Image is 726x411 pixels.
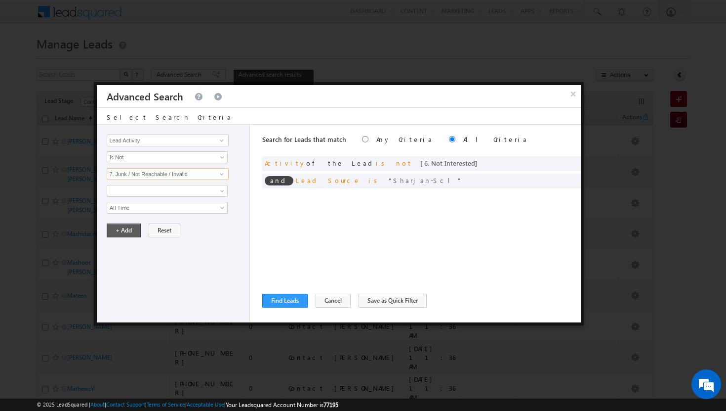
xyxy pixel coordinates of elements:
[376,135,433,143] label: Any Criteria
[214,136,227,145] a: Show All Items
[265,159,306,167] span: Activity
[376,159,412,167] span: is not
[262,294,308,308] button: Find Leads
[107,202,228,214] a: All Time
[107,168,228,180] input: Type to Search
[149,224,180,237] button: Reset
[37,400,338,410] span: © 2025 LeadSquared | | | | |
[107,85,183,107] h3: Advanced Search
[106,401,145,408] a: Contact Support
[51,52,166,65] div: Chat with us now
[316,294,351,308] button: Cancel
[265,176,293,185] span: and
[187,401,224,408] a: Acceptable Use
[162,5,186,29] div: Minimize live chat window
[565,85,581,102] button: ×
[107,203,214,212] span: All Time
[323,401,338,409] span: 77195
[463,135,528,143] label: All Criteria
[107,224,141,237] button: + Add
[368,176,381,184] span: is
[90,401,105,408] a: About
[214,169,227,179] a: Show All Items
[107,153,214,162] span: Is Not
[107,113,232,121] span: Select Search Criteria
[262,135,346,143] span: Search for Leads that match
[147,401,185,408] a: Terms of Service
[359,294,427,308] button: Save as Quick Filter
[17,52,41,65] img: d_60004797649_company_0_60004797649
[13,91,180,296] textarea: Type your message and hit 'Enter'
[226,401,338,409] span: Your Leadsquared Account Number is
[389,176,462,184] span: Sharjah-Scl
[420,159,475,167] span: [ 6. Not Interested
[134,305,179,318] em: Start Chat
[107,151,228,163] a: Is Not
[296,176,361,184] span: Lead Source
[265,159,483,167] span: of the Lead ]
[107,135,228,146] input: Type to Search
